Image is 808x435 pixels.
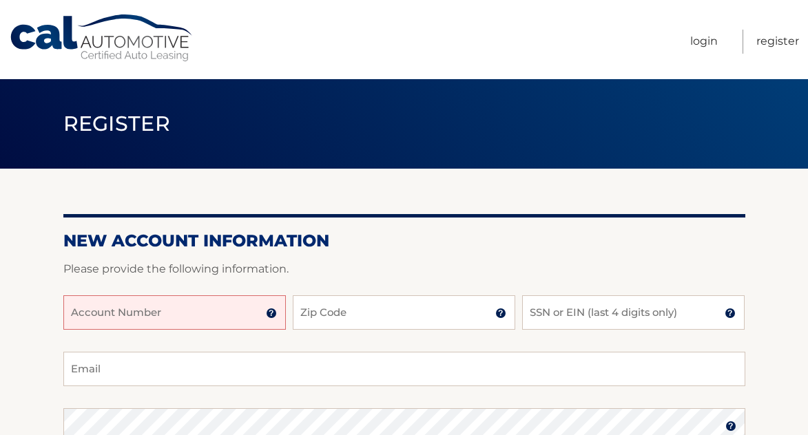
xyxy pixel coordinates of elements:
[725,421,736,432] img: tooltip.svg
[690,30,718,54] a: Login
[522,295,745,330] input: SSN or EIN (last 4 digits only)
[725,308,736,319] img: tooltip.svg
[63,231,745,251] h2: New Account Information
[756,30,799,54] a: Register
[63,111,171,136] span: Register
[495,308,506,319] img: tooltip.svg
[63,352,745,386] input: Email
[293,295,515,330] input: Zip Code
[9,14,195,63] a: Cal Automotive
[63,259,745,279] p: Please provide the following information.
[266,308,277,319] img: tooltip.svg
[63,295,286,330] input: Account Number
